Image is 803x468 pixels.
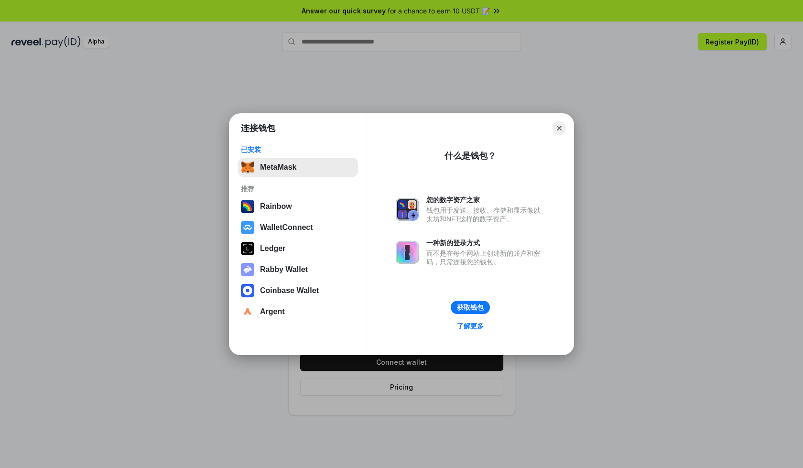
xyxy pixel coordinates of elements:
[238,302,358,321] button: Argent
[426,249,545,266] div: 而不是在每个网站上创建新的账户和密码，只需连接您的钱包。
[241,221,254,234] img: svg+xml,%3Csvg%20width%3D%2228%22%20height%3D%2228%22%20viewBox%3D%220%200%2028%2028%22%20fill%3D...
[241,161,254,174] img: svg+xml,%3Csvg%20fill%3D%22none%22%20height%3D%2233%22%20viewBox%3D%220%200%2035%2033%22%20width%...
[396,241,419,264] img: svg+xml,%3Csvg%20xmlns%3D%22http%3A%2F%2Fwww.w3.org%2F2000%2Fsvg%22%20fill%3D%22none%22%20viewBox...
[260,244,285,253] div: Ledger
[260,286,319,295] div: Coinbase Wallet
[238,239,358,258] button: Ledger
[426,196,545,204] div: 您的数字资产之家
[451,301,490,314] button: 获取钱包
[241,284,254,297] img: svg+xml,%3Csvg%20width%3D%2228%22%20height%3D%2228%22%20viewBox%3D%220%200%2028%2028%22%20fill%3D...
[457,322,484,330] div: 了解更多
[241,200,254,213] img: svg+xml,%3Csvg%20width%3D%22120%22%20height%3D%22120%22%20viewBox%3D%220%200%20120%20120%22%20fil...
[241,305,254,318] img: svg+xml,%3Csvg%20width%3D%2228%22%20height%3D%2228%22%20viewBox%3D%220%200%2028%2028%22%20fill%3D...
[260,202,292,211] div: Rainbow
[241,185,355,193] div: 推荐
[241,242,254,255] img: svg+xml,%3Csvg%20xmlns%3D%22http%3A%2F%2Fwww.w3.org%2F2000%2Fsvg%22%20width%3D%2228%22%20height%3...
[426,206,545,223] div: 钱包用于发送、接收、存储和显示像以太坊和NFT这样的数字资产。
[260,163,296,172] div: MetaMask
[451,320,489,332] a: 了解更多
[445,150,496,162] div: 什么是钱包？
[238,158,358,177] button: MetaMask
[457,303,484,312] div: 获取钱包
[238,281,358,300] button: Coinbase Wallet
[260,265,308,274] div: Rabby Wallet
[241,145,355,154] div: 已安装
[238,260,358,279] button: Rabby Wallet
[426,239,545,247] div: 一种新的登录方式
[241,122,275,134] h1: 连接钱包
[238,197,358,216] button: Rainbow
[553,121,566,135] button: Close
[238,218,358,237] button: WalletConnect
[241,263,254,276] img: svg+xml,%3Csvg%20xmlns%3D%22http%3A%2F%2Fwww.w3.org%2F2000%2Fsvg%22%20fill%3D%22none%22%20viewBox...
[260,307,285,316] div: Argent
[260,223,313,232] div: WalletConnect
[396,198,419,221] img: svg+xml,%3Csvg%20xmlns%3D%22http%3A%2F%2Fwww.w3.org%2F2000%2Fsvg%22%20fill%3D%22none%22%20viewBox...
